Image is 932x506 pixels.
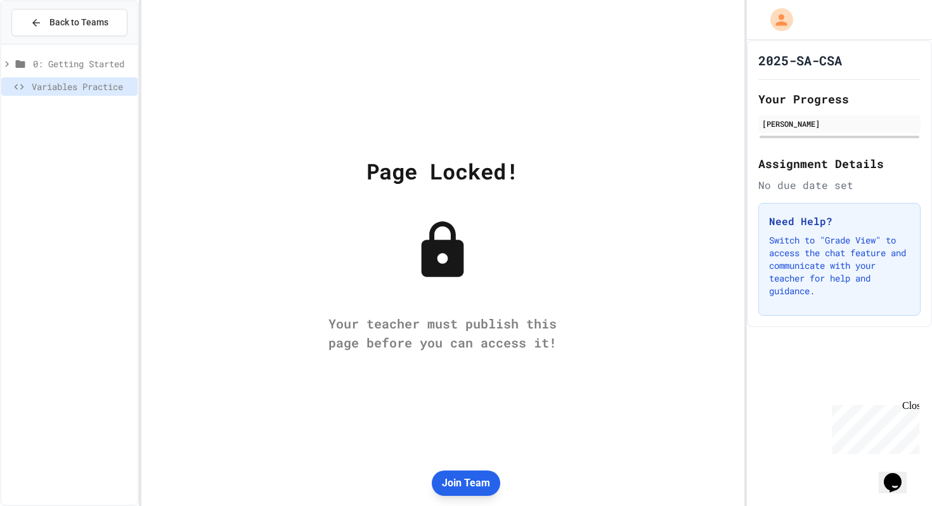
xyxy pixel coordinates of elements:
[33,57,133,70] span: 0: Getting Started
[758,90,921,108] h2: Your Progress
[49,16,108,29] span: Back to Teams
[5,5,87,81] div: Chat with us now!Close
[827,400,919,454] iframe: chat widget
[758,178,921,193] div: No due date set
[769,214,910,229] h3: Need Help?
[758,155,921,172] h2: Assignment Details
[11,9,127,36] button: Back to Teams
[32,80,133,93] span: Variables Practice
[879,455,919,493] iframe: chat widget
[316,314,569,352] div: Your teacher must publish this page before you can access it!
[758,51,842,69] h1: 2025-SA-CSA
[762,118,917,129] div: [PERSON_NAME]
[769,234,910,297] p: Switch to "Grade View" to access the chat feature and communicate with your teacher for help and ...
[757,5,796,34] div: My Account
[366,155,519,187] div: Page Locked!
[432,470,500,496] button: Join Team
